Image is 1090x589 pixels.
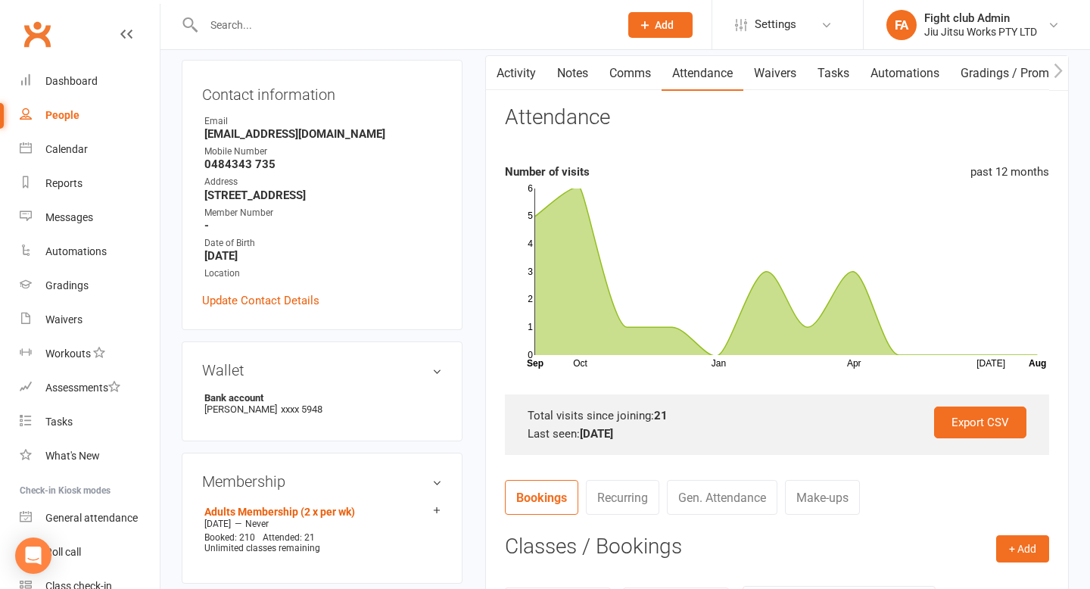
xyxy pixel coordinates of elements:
[204,519,231,529] span: [DATE]
[743,56,807,91] a: Waivers
[785,480,860,515] a: Make-ups
[45,416,73,428] div: Tasks
[20,371,160,405] a: Assessments
[20,303,160,337] a: Waivers
[662,56,743,91] a: Attendance
[580,427,613,441] strong: [DATE]
[45,546,81,558] div: Roll call
[204,236,442,251] div: Date of Birth
[486,56,547,91] a: Activity
[20,201,160,235] a: Messages
[18,15,56,53] a: Clubworx
[45,143,88,155] div: Calendar
[204,219,442,232] strong: -
[45,279,89,291] div: Gradings
[204,206,442,220] div: Member Number
[204,506,355,518] a: Adults Membership (2 x per wk)
[204,175,442,189] div: Address
[45,382,120,394] div: Assessments
[755,8,796,42] span: Settings
[886,10,917,40] div: FA
[924,25,1037,39] div: Jiu Jitsu Works PTY LTD
[204,266,442,281] div: Location
[807,56,860,91] a: Tasks
[655,19,674,31] span: Add
[505,106,610,129] h3: Attendance
[505,165,590,179] strong: Number of visits
[199,14,609,36] input: Search...
[204,127,442,141] strong: [EMAIL_ADDRESS][DOMAIN_NAME]
[15,538,51,574] div: Open Intercom Messenger
[204,249,442,263] strong: [DATE]
[202,291,319,310] a: Update Contact Details
[667,480,777,515] a: Gen. Attendance
[20,501,160,535] a: General attendance kiosk mode
[204,145,442,159] div: Mobile Number
[654,409,668,422] strong: 21
[45,109,79,121] div: People
[202,362,442,379] h3: Wallet
[281,404,322,415] span: xxxx 5948
[202,473,442,490] h3: Membership
[263,532,315,543] span: Attended: 21
[201,518,442,530] div: —
[528,407,1026,425] div: Total visits since joining:
[20,405,160,439] a: Tasks
[20,64,160,98] a: Dashboard
[204,392,434,404] strong: Bank account
[245,519,269,529] span: Never
[586,480,659,515] a: Recurring
[202,80,442,103] h3: Contact information
[204,114,442,129] div: Email
[204,189,442,202] strong: [STREET_ADDRESS]
[628,12,693,38] button: Add
[20,439,160,473] a: What's New
[20,337,160,371] a: Workouts
[202,390,442,417] li: [PERSON_NAME]
[547,56,599,91] a: Notes
[996,535,1049,563] button: + Add
[505,480,578,515] a: Bookings
[204,543,320,553] span: Unlimited classes remaining
[505,535,1049,559] h3: Classes / Bookings
[20,269,160,303] a: Gradings
[924,11,1037,25] div: Fight club Admin
[934,407,1026,438] a: Export CSV
[45,512,138,524] div: General attendance
[45,177,83,189] div: Reports
[204,532,255,543] span: Booked: 210
[20,535,160,569] a: Roll call
[20,167,160,201] a: Reports
[970,163,1049,181] div: past 12 months
[45,245,107,257] div: Automations
[45,450,100,462] div: What's New
[45,75,98,87] div: Dashboard
[20,235,160,269] a: Automations
[20,132,160,167] a: Calendar
[45,313,83,326] div: Waivers
[204,157,442,171] strong: 0484343 735
[860,56,950,91] a: Automations
[20,98,160,132] a: People
[45,211,93,223] div: Messages
[45,347,91,360] div: Workouts
[599,56,662,91] a: Comms
[528,425,1026,443] div: Last seen:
